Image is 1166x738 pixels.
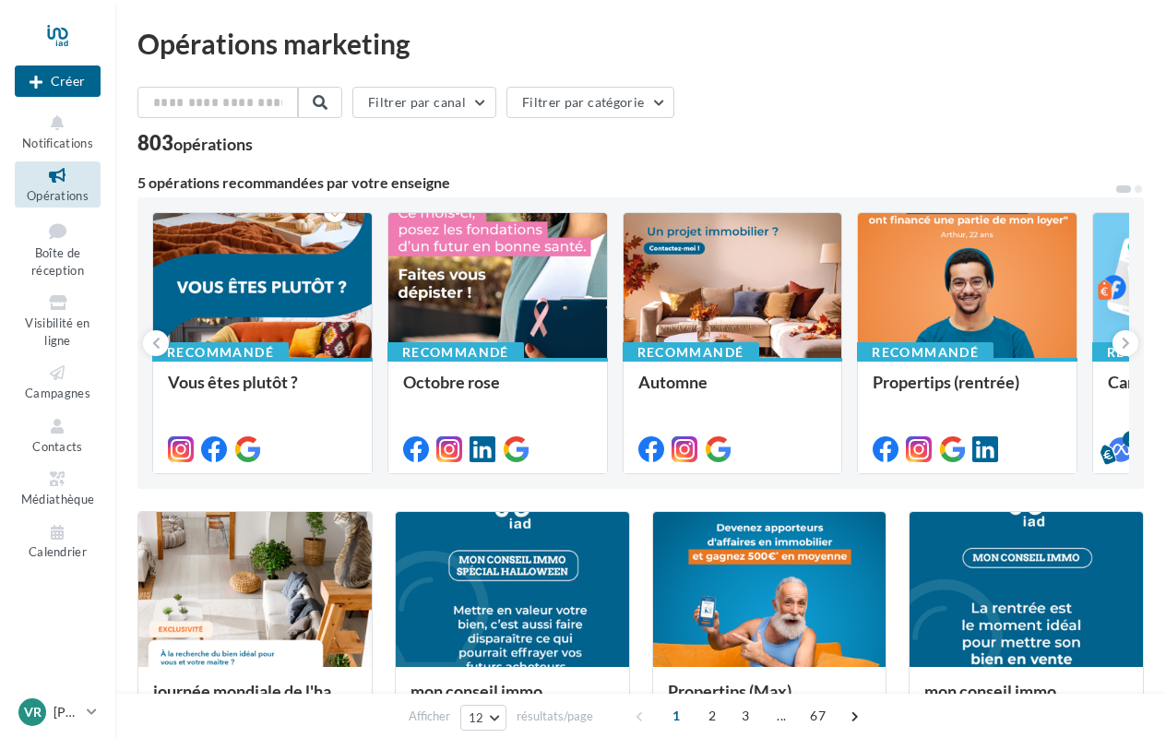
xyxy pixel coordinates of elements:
a: Vr [PERSON_NAME] [15,695,101,730]
span: 1 [661,701,691,731]
div: Opérations marketing [137,30,1144,57]
span: résultats/page [517,708,593,725]
div: Propertips (rentrée) [873,373,1062,410]
div: Recommandé [623,342,759,363]
div: 803 [137,133,253,153]
div: 5 opérations recommandées par votre enseigne [137,175,1114,190]
div: Octobre rose [403,373,592,410]
div: journée mondiale de l'habitat [153,682,357,719]
div: Nouvelle campagne [15,65,101,97]
a: Médiathèque [15,465,101,510]
span: 67 [803,701,833,731]
a: Opérations [15,161,101,207]
button: Créer [15,65,101,97]
button: 12 [460,705,507,731]
div: Vous êtes plutôt ? [168,373,357,410]
span: Campagnes [25,386,90,400]
a: Boîte de réception [15,215,101,282]
span: Vr [24,703,42,721]
p: [PERSON_NAME] [54,703,79,721]
span: Médiathèque [21,492,95,506]
div: Recommandé [387,342,524,363]
span: Opérations [27,188,89,203]
span: 12 [469,710,484,725]
div: opérations [173,136,253,152]
a: Visibilité en ligne [15,289,101,351]
div: mon conseil immo [410,682,614,719]
a: Calendrier [15,518,101,564]
span: 2 [697,701,727,731]
div: Automne [638,373,827,410]
span: Boîte de réception [31,245,84,278]
div: Recommandé [152,342,289,363]
a: Contacts [15,412,101,458]
span: 3 [731,701,760,731]
span: Notifications [22,136,93,150]
span: Afficher [409,708,450,725]
div: Recommandé [857,342,993,363]
span: ... [767,701,796,731]
button: Filtrer par canal [352,87,496,118]
button: Filtrer par catégorie [506,87,674,118]
a: Campagnes [15,359,101,404]
span: Contacts [32,439,83,454]
div: Propertips (Max) [668,682,872,719]
div: mon conseil immo [924,682,1128,719]
span: Visibilité en ligne [25,315,89,348]
button: Notifications [15,109,101,154]
span: Calendrier [29,545,87,560]
div: 5 [1123,431,1139,447]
